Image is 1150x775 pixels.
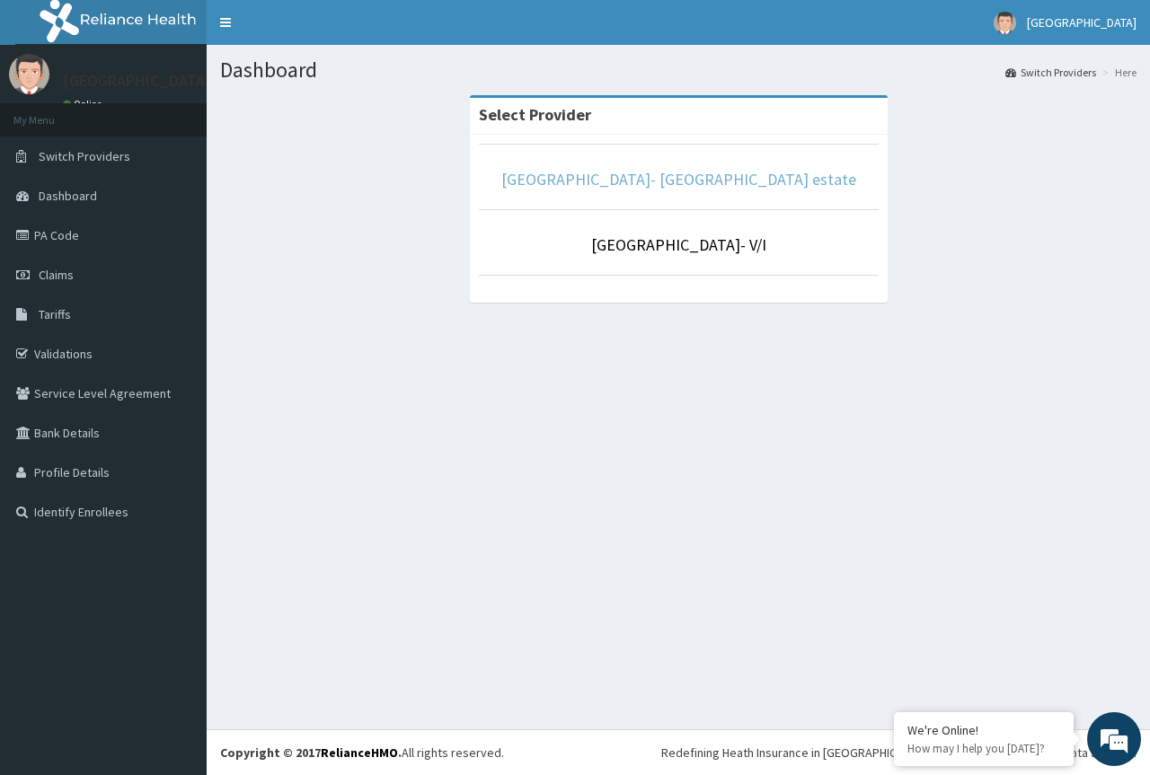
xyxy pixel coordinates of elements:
[591,234,766,255] a: [GEOGRAPHIC_DATA]- V/I
[39,188,97,204] span: Dashboard
[321,744,398,761] a: RelianceHMO
[1098,65,1137,80] li: Here
[39,267,74,283] span: Claims
[9,54,49,94] img: User Image
[994,12,1016,34] img: User Image
[1005,65,1096,80] a: Switch Providers
[907,741,1060,756] p: How may I help you today?
[220,744,402,761] strong: Copyright © 2017 .
[907,722,1060,738] div: We're Online!
[501,169,856,189] a: [GEOGRAPHIC_DATA]- [GEOGRAPHIC_DATA] estate
[479,104,591,125] strong: Select Provider
[39,306,71,322] span: Tariffs
[39,148,130,164] span: Switch Providers
[63,98,106,110] a: Online
[207,729,1150,775] footer: All rights reserved.
[63,73,211,89] p: [GEOGRAPHIC_DATA]
[661,744,1137,762] div: Redefining Heath Insurance in [GEOGRAPHIC_DATA] using Telemedicine and Data Science!
[1027,14,1137,31] span: [GEOGRAPHIC_DATA]
[220,58,1137,82] h1: Dashboard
